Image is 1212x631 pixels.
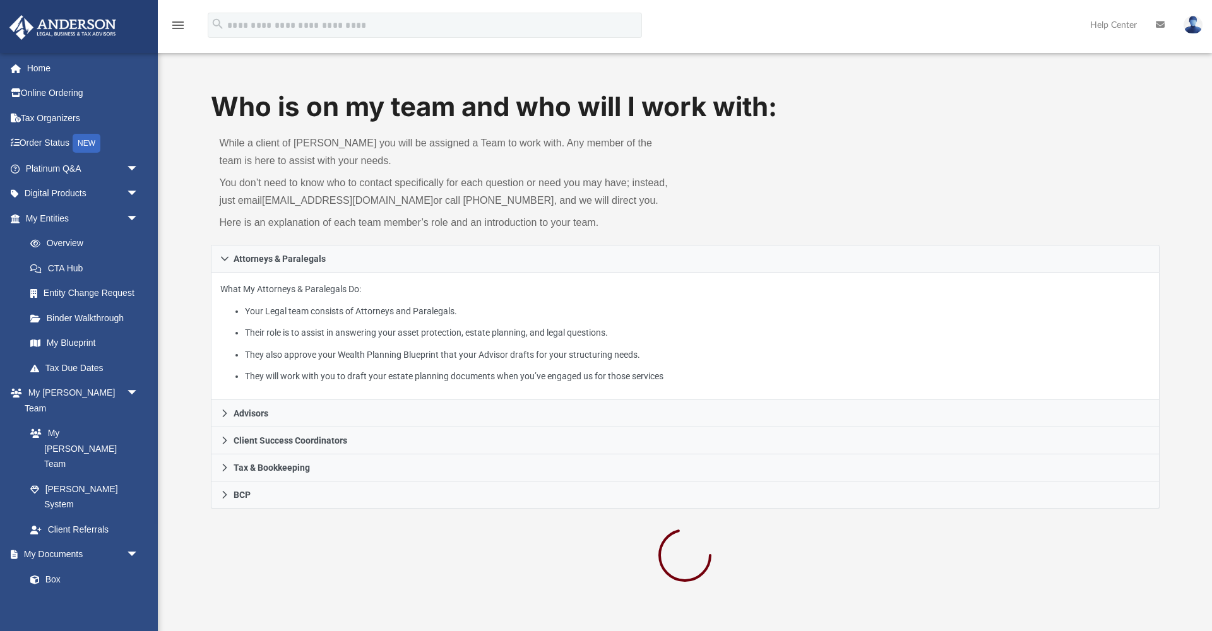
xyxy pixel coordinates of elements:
p: What My Attorneys & Paralegals Do: [220,281,1150,384]
a: Online Ordering [9,81,158,106]
a: Platinum Q&Aarrow_drop_down [9,156,158,181]
span: arrow_drop_down [126,206,151,232]
span: arrow_drop_down [126,380,151,406]
a: Attorneys & Paralegals [211,245,1160,273]
span: BCP [234,490,251,499]
span: arrow_drop_down [126,156,151,182]
a: Entity Change Request [18,281,158,306]
a: Tax Organizers [9,105,158,131]
a: Advisors [211,400,1160,427]
p: You don’t need to know who to contact specifically for each question or need you may have; instea... [220,174,677,209]
a: Client Referrals [18,517,151,542]
li: They also approve your Wealth Planning Blueprint that your Advisor drafts for your structuring ne... [245,347,1150,363]
li: Your Legal team consists of Attorneys and Paralegals. [245,304,1150,319]
span: Client Success Coordinators [234,436,347,445]
a: Box [18,567,145,592]
p: While a client of [PERSON_NAME] you will be assigned a Team to work with. Any member of the team ... [220,134,677,170]
span: Tax & Bookkeeping [234,463,310,472]
a: My [PERSON_NAME] Teamarrow_drop_down [9,380,151,421]
a: Tax & Bookkeeping [211,454,1160,481]
div: NEW [73,134,100,153]
img: User Pic [1184,16,1203,34]
li: They will work with you to draft your estate planning documents when you’ve engaged us for those ... [245,369,1150,384]
span: arrow_drop_down [126,181,151,207]
a: Client Success Coordinators [211,427,1160,454]
span: Advisors [234,409,268,418]
a: Binder Walkthrough [18,305,158,331]
a: Tax Due Dates [18,355,158,380]
a: My [PERSON_NAME] Team [18,421,145,477]
a: [PERSON_NAME] System [18,476,151,517]
h1: Who is on my team and who will I work with: [211,88,1160,126]
span: Attorneys & Paralegals [234,254,326,263]
a: Overview [18,231,158,256]
span: arrow_drop_down [126,542,151,568]
i: search [211,17,225,31]
a: Digital Productsarrow_drop_down [9,181,158,206]
a: [EMAIL_ADDRESS][DOMAIN_NAME] [262,195,433,206]
a: BCP [211,481,1160,509]
a: menu [170,24,186,33]
a: My Documentsarrow_drop_down [9,542,151,567]
a: Home [9,56,158,81]
i: menu [170,18,186,33]
a: My Blueprint [18,331,151,356]
p: Here is an explanation of each team member’s role and an introduction to your team. [220,214,677,232]
a: Order StatusNEW [9,131,158,156]
a: My Entitiesarrow_drop_down [9,206,158,231]
div: Attorneys & Paralegals [211,273,1160,401]
li: Their role is to assist in answering your asset protection, estate planning, and legal questions. [245,325,1150,341]
img: Anderson Advisors Platinum Portal [6,15,120,40]
a: CTA Hub [18,256,158,281]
